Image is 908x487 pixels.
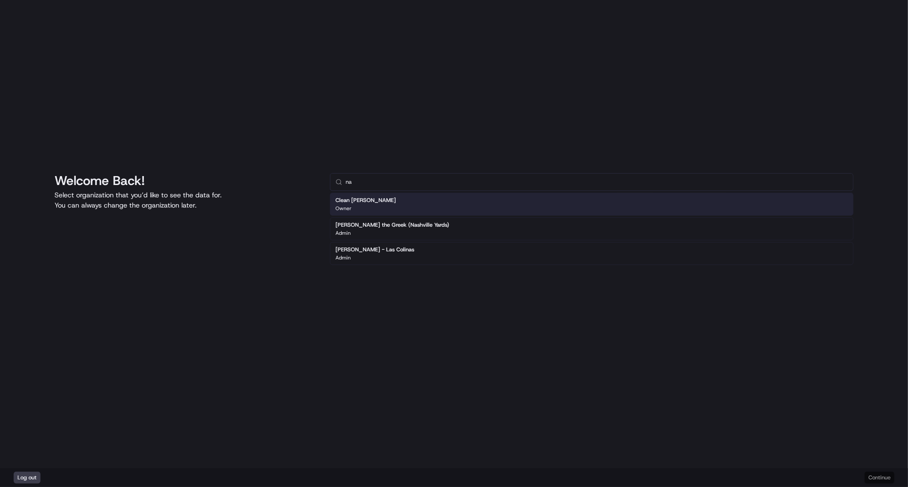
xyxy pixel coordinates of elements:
[14,472,40,484] button: Log out
[330,191,854,267] div: Suggestions
[54,190,316,211] p: Select organization that you’d like to see the data for. You can always change the organization l...
[335,205,352,212] p: Owner
[335,221,449,229] h2: [PERSON_NAME] the Greek (Nashville Yards)
[54,173,316,188] h1: Welcome Back!
[346,174,848,191] input: Type to search...
[335,246,414,253] h2: [PERSON_NAME] - Las Colinas
[335,254,351,261] p: Admin
[335,197,396,204] h2: Clean [PERSON_NAME]
[335,230,351,236] p: Admin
